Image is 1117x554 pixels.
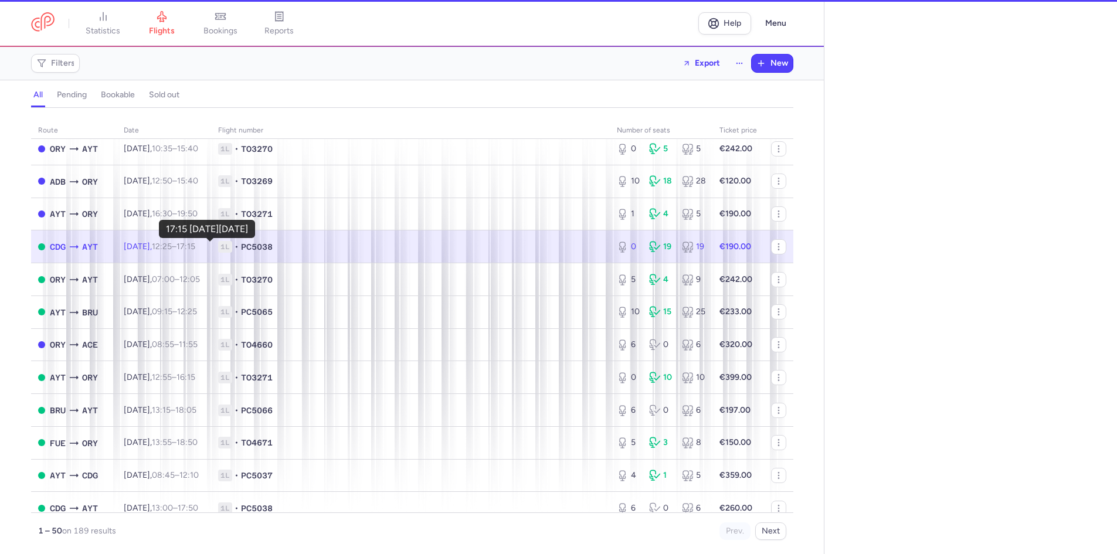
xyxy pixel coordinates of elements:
div: 6 [682,502,705,514]
div: 25 [682,306,705,318]
h4: sold out [149,90,179,100]
div: 5 [682,208,705,220]
span: CLOSED [38,145,45,152]
div: 15 [649,306,673,318]
span: Brussels Airport, Brussels, Belgium [50,404,66,417]
h4: pending [57,90,87,100]
span: 1L [218,502,232,514]
div: 5 [649,143,673,155]
time: 15:40 [177,144,198,154]
div: 5 [682,470,705,481]
th: number of seats [610,122,712,140]
div: 10 [617,175,640,187]
div: 1 [649,470,673,481]
span: AYT [82,502,98,515]
span: bookings [203,26,237,36]
span: PC5065 [241,306,273,318]
span: – [152,339,198,349]
div: 6 [617,339,640,351]
time: 11:55 [179,339,198,349]
span: TO3269 [241,175,273,187]
span: – [152,209,198,219]
span: Orly, Paris, France [82,437,98,450]
span: • [235,470,239,481]
div: 4 [617,470,640,481]
div: 28 [682,175,705,187]
time: 13:55 [152,437,172,447]
time: 12:50 [152,176,172,186]
span: 1L [218,372,232,383]
a: flights [133,11,191,36]
div: 5 [682,143,705,155]
span: • [235,339,239,351]
div: 6 [682,339,705,351]
time: 16:30 [152,209,172,219]
strong: €242.00 [719,144,752,154]
time: 18:05 [175,405,196,415]
div: 10 [617,306,640,318]
span: Help [724,19,741,28]
button: Next [755,522,786,540]
div: 5 [617,437,640,448]
div: 5 [617,274,640,286]
span: 1L [218,306,232,318]
span: • [235,502,239,514]
span: Orly, Paris, France [50,338,66,351]
span: 1L [218,274,232,286]
span: TO3270 [241,143,273,155]
span: PC5037 [241,470,273,481]
span: Lanzarote, Lanzarote, Spain [82,338,98,351]
span: [DATE], [124,339,198,349]
div: 10 [649,372,673,383]
span: TO3270 [241,274,273,286]
span: [DATE], [124,274,200,284]
a: Help [698,12,751,35]
div: 10 [682,372,705,383]
div: 6 [617,405,640,416]
th: route [31,122,117,140]
span: – [152,176,198,186]
span: Antalya, Antalya, Turkey [82,142,98,155]
span: 1L [218,143,232,155]
button: Prev. [719,522,751,540]
span: Antalya, Antalya, Turkey [50,371,66,384]
strong: 1 – 50 [38,526,62,536]
span: • [235,372,239,383]
div: 17:15 [DATE][DATE] [166,224,248,234]
div: 4 [649,274,673,286]
div: 0 [617,372,640,383]
span: TO3271 [241,208,273,220]
time: 08:45 [152,470,175,480]
div: 6 [682,405,705,416]
time: 13:15 [152,405,171,415]
strong: €120.00 [719,176,751,186]
span: Charles De Gaulle, Paris, France [82,469,98,482]
span: CLOSED [38,178,45,185]
time: 18:50 [176,437,198,447]
span: – [152,437,198,447]
div: 0 [649,502,673,514]
span: Adnan Menderes Airport, İzmir, Turkey [50,175,66,188]
strong: €242.00 [719,274,752,284]
span: New [770,59,788,68]
time: 16:15 [176,372,195,382]
span: 1L [218,470,232,481]
span: – [152,405,196,415]
span: [DATE], [124,503,198,513]
span: Antalya, Antalya, Turkey [82,404,98,417]
a: CitizenPlane red outlined logo [31,12,55,34]
span: • [235,143,239,155]
span: TO3271 [241,372,273,383]
button: Menu [758,12,793,35]
strong: €233.00 [719,307,752,317]
strong: €399.00 [719,372,752,382]
span: [DATE], [124,209,198,219]
a: statistics [74,11,133,36]
time: 17:50 [178,503,198,513]
span: PC5038 [241,502,273,514]
div: 0 [649,405,673,416]
time: 12:55 [152,372,172,382]
time: 15:40 [177,176,198,186]
span: BRU [82,306,98,319]
div: 0 [649,339,673,351]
